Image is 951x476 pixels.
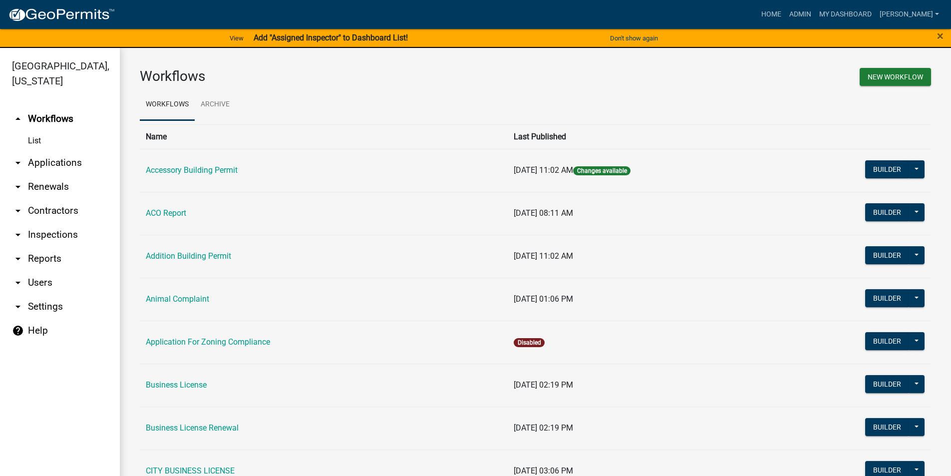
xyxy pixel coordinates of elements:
span: × [937,29,944,43]
a: Accessory Building Permit [146,165,238,175]
button: Builder [865,375,909,393]
i: arrow_drop_down [12,301,24,313]
i: arrow_drop_down [12,181,24,193]
span: [DATE] 11:02 AM [514,251,573,261]
button: Builder [865,160,909,178]
span: [DATE] 02:19 PM [514,423,573,433]
button: New Workflow [860,68,931,86]
a: Animal Complaint [146,294,209,304]
i: arrow_drop_down [12,229,24,241]
button: Builder [865,203,909,221]
th: Last Published [508,124,778,149]
button: Close [937,30,944,42]
th: Name [140,124,508,149]
span: [DATE] 11:02 AM [514,165,573,175]
a: Business License Renewal [146,423,239,433]
a: Admin [785,5,815,24]
a: View [226,30,248,46]
button: Builder [865,289,909,307]
a: CITY BUSINESS LICENSE [146,466,235,476]
h3: Workflows [140,68,528,85]
a: [PERSON_NAME] [876,5,943,24]
strong: Add "Assigned Inspector" to Dashboard List! [254,33,408,42]
i: arrow_drop_up [12,113,24,125]
a: Workflows [140,89,195,121]
button: Builder [865,332,909,350]
a: Application For Zoning Compliance [146,337,270,347]
span: [DATE] 02:19 PM [514,380,573,390]
a: ACO Report [146,208,186,218]
button: Don't show again [606,30,662,46]
a: Business License [146,380,207,390]
span: [DATE] 08:11 AM [514,208,573,218]
button: Builder [865,418,909,436]
a: Home [757,5,785,24]
i: arrow_drop_down [12,157,24,169]
span: [DATE] 01:06 PM [514,294,573,304]
span: Disabled [514,338,544,347]
i: help [12,325,24,337]
a: Archive [195,89,236,121]
a: Addition Building Permit [146,251,231,261]
button: Builder [865,246,909,264]
i: arrow_drop_down [12,253,24,265]
span: [DATE] 03:06 PM [514,466,573,476]
a: My Dashboard [815,5,876,24]
span: Changes available [573,166,630,175]
i: arrow_drop_down [12,277,24,289]
i: arrow_drop_down [12,205,24,217]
